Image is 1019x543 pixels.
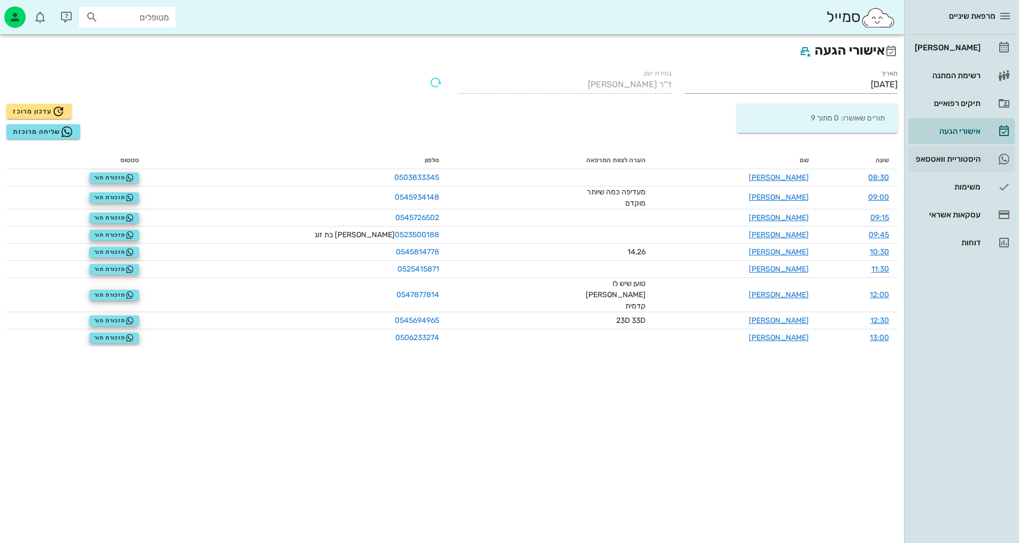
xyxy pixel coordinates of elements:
[394,173,439,182] a: 0503833345
[869,230,889,239] a: 09:45
[148,152,448,169] th: טלפון
[6,124,80,139] button: שליחה מרוכזת
[908,202,1015,228] a: עסקאות אשראי
[395,333,439,342] a: 0506233274
[908,63,1015,88] a: רשימת המתנה
[89,213,139,223] button: תזכורת תור
[870,333,889,342] a: 13:00
[397,265,439,274] a: 0525415871
[94,316,134,325] span: תזכורת תור
[32,9,38,15] span: תג
[749,333,809,342] a: [PERSON_NAME]
[156,229,439,240] div: [PERSON_NAME] בת זוג
[395,193,439,202] a: 0545934148
[94,231,134,239] span: תזכורת תור
[396,290,439,299] a: 0547877814
[395,316,439,325] a: 0545694965
[94,214,134,222] span: תזכורת תור
[749,247,809,257] a: [PERSON_NAME]
[913,210,980,219] div: עסקאות אשראי
[908,230,1015,255] a: דוחות
[861,7,895,28] img: SmileCloud logo
[94,265,134,274] span: תזכורת תור
[908,146,1015,172] a: היסטוריית וואטסאפ
[94,334,134,342] span: תזכורת תור
[908,174,1015,200] a: משימות
[89,264,139,275] button: תזכורת תור
[870,316,889,325] a: 12:30
[868,173,889,182] a: 08:30
[448,152,654,169] th: הערה לצוות המרפאה
[13,105,65,118] span: עדכון מרוכז
[817,152,898,169] th: שעה
[565,315,646,326] div: 23D 33D
[871,265,889,274] a: 11:30
[749,316,809,325] a: [PERSON_NAME]
[908,35,1015,61] a: [PERSON_NAME]
[6,104,72,119] button: עדכון מרוכז
[749,290,809,299] a: [PERSON_NAME]
[913,155,980,163] div: היסטוריית וואטסאפ
[565,186,646,209] div: מעדיפה כמה שיותר מוקדם
[749,193,809,202] a: [PERSON_NAME]
[396,247,439,257] a: 0545814778
[89,315,139,326] button: תזכורת תור
[908,90,1015,116] a: תיקים רפואיים
[94,174,134,182] span: תזכורת תור
[89,192,139,203] button: תזכורת תור
[881,70,898,78] label: תאריך
[94,193,134,202] span: תזכורת תור
[913,127,980,135] div: אישורי הגעה
[870,213,889,222] a: 09:15
[6,41,898,61] h2: אישורי הגעה
[565,246,646,258] div: 14,26
[89,247,139,258] button: תזכורת תור
[741,104,893,133] div: תורים שאושרו: 0 מתוך 9
[913,183,980,191] div: משימות
[425,156,439,164] span: טלפון
[876,156,889,164] span: שעה
[395,230,439,239] a: 0523500188
[949,11,995,21] span: מרפאת שיניים
[89,290,139,300] button: תזכורת תור
[13,125,73,138] span: שליחה מרוכזת
[749,230,809,239] a: [PERSON_NAME]
[913,99,980,108] div: תיקים רפואיים
[94,291,134,299] span: תזכורת תור
[565,278,646,312] div: טוען שיש לו [PERSON_NAME] קדמית
[749,265,809,274] a: [PERSON_NAME]
[913,71,980,80] div: רשימת המתנה
[654,152,817,169] th: שם
[826,6,895,29] div: סמייל
[908,118,1015,144] a: אישורי הגעה
[395,213,439,222] a: 0545726502
[120,156,139,164] span: סטטוס
[749,173,809,182] a: [PERSON_NAME]
[89,172,139,183] button: תזכורת תור
[868,193,889,202] a: 09:00
[870,290,889,299] a: 12:00
[913,43,980,52] div: [PERSON_NAME]
[89,230,139,240] button: תזכורת תור
[6,152,148,169] th: סטטוס
[749,213,809,222] a: [PERSON_NAME]
[94,248,134,257] span: תזכורת תור
[586,156,646,164] span: הערה לצוות המרפאה
[89,333,139,343] button: תזכורת תור
[913,238,980,247] div: דוחות
[644,70,672,78] label: בחירת יומן
[870,247,889,257] a: 10:30
[800,156,809,164] span: שם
